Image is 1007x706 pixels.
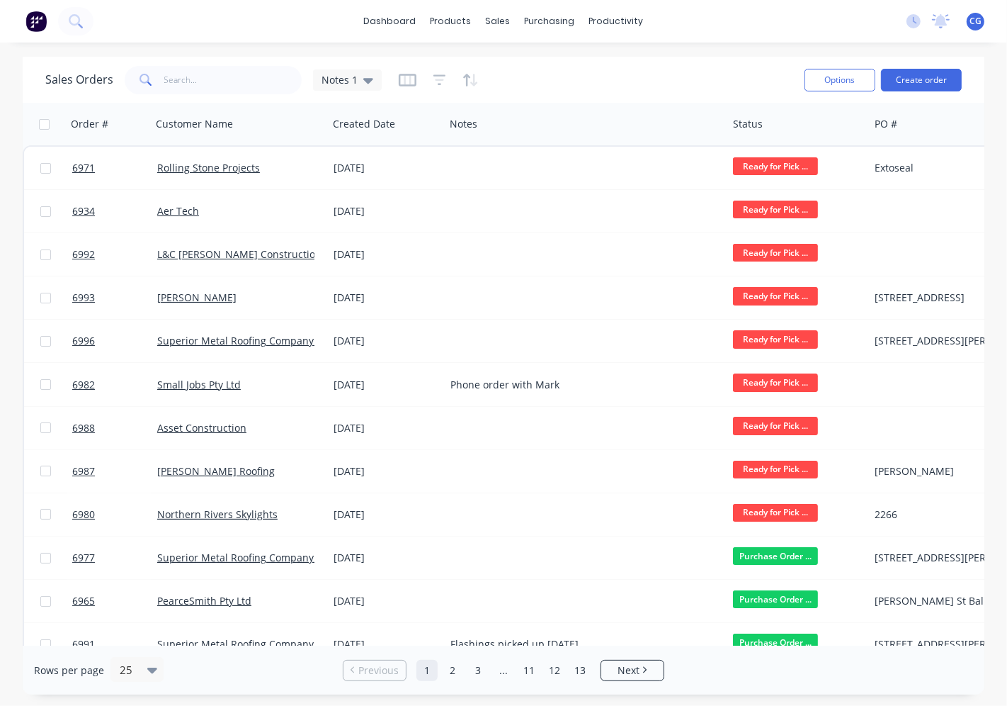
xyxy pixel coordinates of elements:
[334,378,439,392] div: [DATE]
[450,117,477,131] div: Notes
[72,378,95,392] span: 6982
[493,660,514,681] a: Jump forward
[157,378,241,391] a: Small Jobs Pty Ltd
[72,450,157,493] a: 6987
[322,72,358,87] span: Notes 1
[72,276,157,319] a: 6993
[157,247,326,261] a: L&C [PERSON_NAME] Constructions
[333,117,395,131] div: Created Date
[157,637,348,651] a: Superior Metal Roofing Company Pty Ltd
[518,11,582,32] div: purchasing
[358,663,399,678] span: Previous
[733,634,818,651] span: Purchase Order ...
[72,551,95,565] span: 6977
[72,407,157,449] a: 6988
[72,637,95,651] span: 6991
[25,11,47,32] img: Factory
[72,291,95,305] span: 6993
[72,623,157,666] a: 6991
[334,161,439,175] div: [DATE]
[357,11,423,32] a: dashboard
[450,637,708,651] div: Flashings picked up [DATE]
[334,637,439,651] div: [DATE]
[34,663,104,678] span: Rows per page
[733,547,818,565] span: Purchase Order ...
[72,233,157,276] a: 6992
[334,464,439,478] div: [DATE]
[423,11,479,32] div: products
[72,204,95,218] span: 6934
[157,421,246,435] a: Asset Construction
[164,66,302,94] input: Search...
[334,204,439,218] div: [DATE]
[416,660,438,681] a: Page 1 is your current page
[156,117,233,131] div: Customer Name
[733,201,818,218] span: Ready for Pick ...
[875,117,897,131] div: PO #
[343,663,406,678] a: Previous page
[334,551,439,565] div: [DATE]
[157,291,237,304] a: [PERSON_NAME]
[544,660,565,681] a: Page 12
[157,334,348,347] a: Superior Metal Roofing Company Pty Ltd
[569,660,591,681] a: Page 13
[733,504,818,522] span: Ready for Pick ...
[334,291,439,305] div: [DATE]
[733,287,818,305] span: Ready for Pick ...
[334,247,439,262] div: [DATE]
[334,334,439,348] div: [DATE]
[618,663,639,678] span: Next
[157,551,348,564] a: Superior Metal Roofing Company Pty Ltd
[479,11,518,32] div: sales
[157,594,251,607] a: PearceSmith Pty Ltd
[334,594,439,608] div: [DATE]
[71,117,108,131] div: Order #
[733,417,818,435] span: Ready for Pick ...
[518,660,540,681] a: Page 11
[334,421,439,435] div: [DATE]
[72,364,157,406] a: 6982
[72,147,157,189] a: 6971
[72,247,95,262] span: 6992
[72,320,157,362] a: 6996
[804,69,875,91] button: Options
[72,594,95,608] span: 6965
[442,660,463,681] a: Page 2
[334,508,439,522] div: [DATE]
[72,190,157,232] a: 6934
[733,590,818,608] span: Purchase Order ...
[72,508,95,522] span: 6980
[733,244,818,262] span: Ready for Pick ...
[72,464,95,478] span: 6987
[733,461,818,478] span: Ready for Pick ...
[72,421,95,435] span: 6988
[157,161,260,174] a: Rolling Stone Projects
[45,73,113,86] h1: Sales Orders
[72,580,157,622] a: 6965
[337,660,670,681] ul: Pagination
[72,537,157,579] a: 6977
[733,157,818,175] span: Ready for Pick ...
[157,464,275,478] a: [PERSON_NAME] Roofing
[601,663,664,678] a: Next page
[467,660,489,681] a: Page 3
[72,161,95,175] span: 6971
[157,508,278,521] a: Northern Rivers Skylights
[969,15,982,28] span: CG
[72,334,95,348] span: 6996
[157,204,199,218] a: Aer Tech
[582,11,651,32] div: productivity
[881,69,962,91] button: Create order
[72,493,157,536] a: 6980
[450,378,708,392] div: Phone order with Mark
[733,330,818,348] span: Ready for Pick ...
[733,117,763,131] div: Status
[733,374,818,391] span: Ready for Pick ...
